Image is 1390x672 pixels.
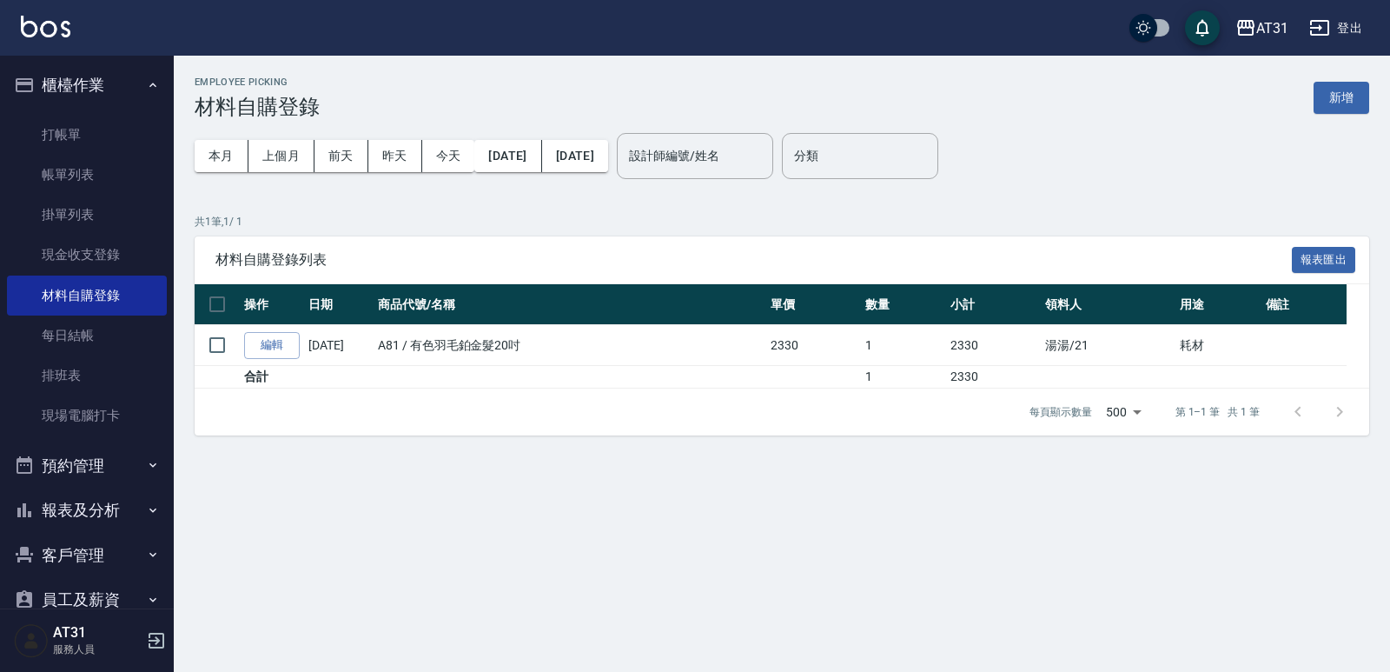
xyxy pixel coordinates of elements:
th: 操作 [240,284,304,325]
button: 預約管理 [7,443,167,489]
td: 耗材 [1175,325,1261,366]
button: 登出 [1302,12,1369,44]
th: 用途 [1175,284,1261,325]
a: 現場電腦打卡 [7,396,167,436]
button: 櫃檯作業 [7,63,167,108]
button: 上個月 [248,140,314,172]
a: 報表匯出 [1292,250,1356,267]
p: 共 1 筆, 1 / 1 [195,214,1369,230]
button: 新增 [1314,82,1369,114]
a: 新增 [1314,89,1369,105]
button: 客戶管理 [7,533,167,578]
td: 2330 [946,325,1041,366]
p: 每頁顯示數量 [1029,404,1092,420]
div: 500 [1099,389,1148,436]
div: AT31 [1256,17,1288,39]
a: 現金收支登錄 [7,235,167,275]
th: 備註 [1261,284,1347,325]
a: 帳單列表 [7,155,167,195]
a: 編輯 [244,332,300,359]
p: 第 1–1 筆 共 1 筆 [1175,404,1260,420]
button: 報表匯出 [1292,247,1356,274]
td: A81 / 有色羽毛鉑金髮20吋 [374,325,766,366]
img: Logo [21,16,70,37]
a: 打帳單 [7,115,167,155]
td: 2330 [946,366,1041,389]
td: 湯湯 /21 [1041,325,1175,366]
td: 合計 [240,366,304,389]
td: 1 [861,325,946,366]
button: 前天 [314,140,368,172]
button: 今天 [422,140,475,172]
th: 領料人 [1041,284,1175,325]
button: save [1185,10,1220,45]
th: 數量 [861,284,946,325]
th: 單價 [766,284,861,325]
span: 材料自購登錄列表 [215,251,1292,269]
a: 材料自購登錄 [7,276,167,316]
h2: Employee Picking [195,77,320,88]
th: 商品代號/名稱 [374,284,766,325]
button: [DATE] [474,140,541,172]
a: 排班表 [7,356,167,396]
button: 本月 [195,140,248,172]
a: 每日結帳 [7,316,167,356]
img: Person [14,623,49,658]
button: 報表及分析 [7,488,167,533]
a: 掛單列表 [7,195,167,235]
td: 1 [861,366,946,389]
button: 昨天 [368,140,422,172]
th: 日期 [304,284,374,325]
button: 員工及薪資 [7,577,167,622]
button: AT31 [1228,10,1295,46]
td: [DATE] [304,325,374,366]
button: [DATE] [542,140,608,172]
h3: 材料自購登錄 [195,95,320,119]
th: 小計 [946,284,1041,325]
h5: AT31 [53,624,142,642]
td: 2330 [766,325,861,366]
p: 服務人員 [53,642,142,657]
